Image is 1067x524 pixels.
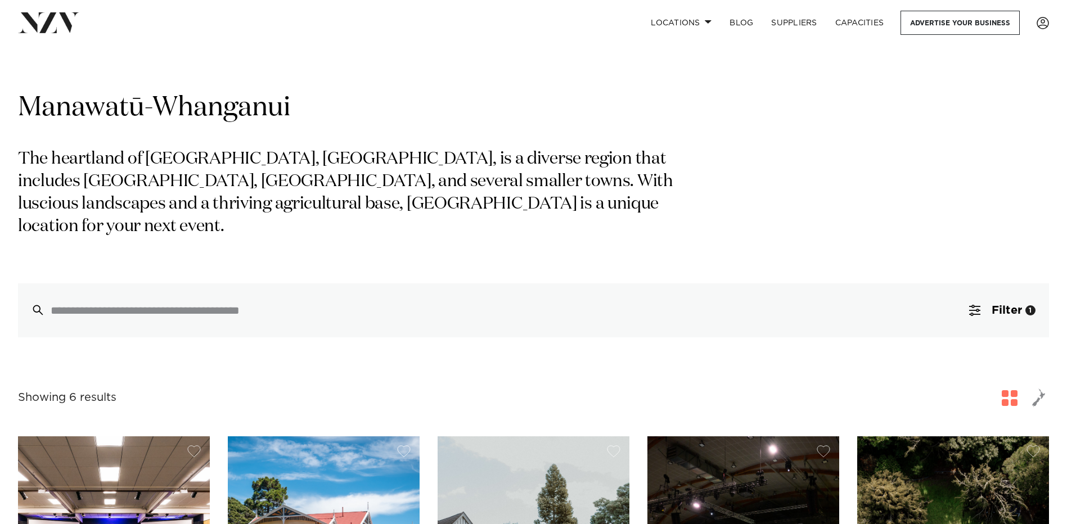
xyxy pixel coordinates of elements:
[956,283,1049,337] button: Filter1
[642,11,721,35] a: Locations
[18,148,713,238] p: The heartland of [GEOGRAPHIC_DATA], [GEOGRAPHIC_DATA], is a diverse region that includes [GEOGRAP...
[18,389,116,406] div: Showing 6 results
[992,305,1022,316] span: Filter
[1025,305,1036,315] div: 1
[18,12,79,33] img: nzv-logo.png
[826,11,893,35] a: Capacities
[18,91,1049,126] h1: Manawatū-Whanganui
[721,11,762,35] a: BLOG
[901,11,1020,35] a: Advertise your business
[762,11,826,35] a: SUPPLIERS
